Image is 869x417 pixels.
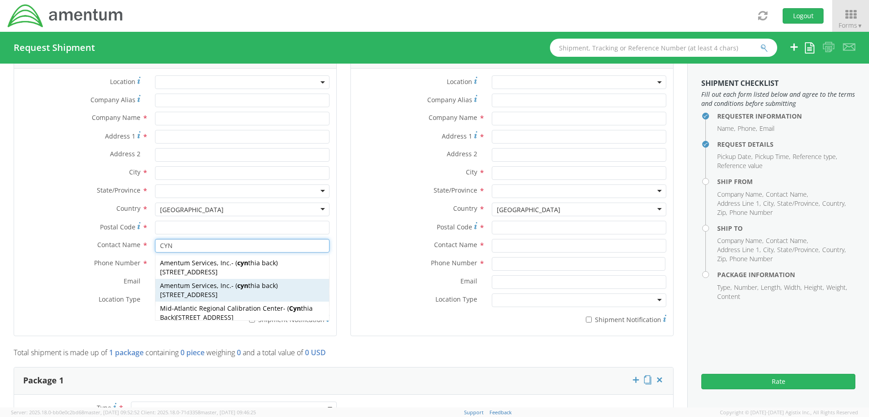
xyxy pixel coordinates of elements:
span: Amentum Services, Inc. [160,281,231,290]
span: Location Type [435,295,477,303]
li: Phone Number [729,208,773,217]
span: Company Alias [427,95,472,104]
span: Phone Number [431,258,477,267]
span: Contact Name [97,240,140,249]
span: Address 1 [105,132,135,140]
span: thia back [237,258,276,267]
span: Email [124,277,140,285]
span: 0 piece [180,347,205,357]
h4: Requester Information [717,113,855,119]
span: Company Alias [90,95,135,104]
li: Number [734,283,759,292]
h4: Request Details [717,141,855,148]
h4: Ship From [717,178,855,185]
h3: Package 1 [23,376,64,385]
span: [STREET_ADDRESS] [160,290,218,299]
span: Amentum Services, Inc. [160,258,231,267]
span: Phone Number [94,258,140,267]
div: - ( ) [155,279,329,302]
li: Company Name [717,190,764,199]
span: State/Province [97,186,140,194]
span: 0 [237,347,241,357]
button: Rate [701,374,855,389]
div: - ( ) [155,256,329,279]
li: Email [759,124,774,133]
span: Email [460,277,477,285]
li: Name [717,124,735,133]
li: Weight [826,283,847,292]
li: Pickup Date [717,152,753,161]
li: City [763,199,775,208]
span: Type [97,403,111,412]
li: Type [717,283,732,292]
li: Country [822,199,846,208]
span: City [466,168,477,176]
li: Pickup Time [755,152,790,161]
li: Address Line 1 [717,199,761,208]
span: ▼ [857,22,863,30]
li: Phone [738,124,757,133]
span: Postal Code [437,223,472,231]
li: Zip [717,254,727,263]
h4: Request Shipment [14,43,95,53]
div: [GEOGRAPHIC_DATA] [160,205,224,214]
strong: Cyn [289,304,301,313]
li: City [763,245,775,254]
li: State/Province [777,245,820,254]
span: Contact Name [434,240,477,249]
li: Company Name [717,236,764,245]
strong: cyn [237,258,248,267]
span: Location [447,77,472,86]
a: Feedback [489,409,512,416]
span: Address 2 [110,149,140,158]
a: Support [464,409,484,416]
span: Location Type [99,295,140,303]
div: - ( ) [155,302,329,324]
span: City [129,168,140,176]
li: Height [804,283,824,292]
span: Country [453,204,477,213]
li: Contact Name [766,236,808,245]
li: Contact Name [766,190,808,199]
img: dyn-intl-logo-049831509241104b2a82.png [7,3,124,29]
li: Width [784,283,802,292]
input: Shipment, Tracking or Reference Number (at least 4 chars) [550,39,777,57]
span: Postal Code [100,223,135,231]
strong: cyn [237,281,248,290]
span: 1 package [109,347,144,357]
input: Shipment Notification [586,317,592,323]
li: Length [761,283,782,292]
span: [STREET_ADDRESS] [160,268,218,276]
span: Client: 2025.18.0-71d3358 [141,409,256,416]
li: Content [717,292,740,301]
div: [GEOGRAPHIC_DATA] [497,205,560,214]
li: State/Province [777,199,820,208]
li: Address Line 1 [717,245,761,254]
span: thia back [237,281,276,290]
h4: Package Information [717,271,855,278]
li: Reference type [793,152,837,161]
span: master, [DATE] 09:52:52 [84,409,140,416]
li: Phone Number [729,254,773,263]
span: Address 2 [447,149,477,158]
span: Company Name [429,113,477,122]
p: Total shipment is made up of containing weighing and a total value of [14,347,674,362]
li: Reference value [717,161,763,170]
label: Shipment Notification [492,313,666,324]
span: Copyright © [DATE]-[DATE] Agistix Inc., All Rights Reserved [720,409,858,416]
span: [STREET_ADDRESS] [176,313,234,322]
h3: Shipment Checklist [701,79,855,88]
span: thia Back [160,304,313,322]
span: Address 1 [442,132,472,140]
li: Zip [717,208,727,217]
span: State/Province [434,186,477,194]
span: master, [DATE] 09:46:25 [200,409,256,416]
span: Country [116,204,140,213]
li: Country [822,245,846,254]
span: Fill out each form listed below and agree to the terms and conditions before submitting [701,90,855,108]
button: Logout [783,8,824,24]
span: Mid-Atlantic Regional Calibration Center [160,304,283,313]
span: Forms [839,21,863,30]
span: Server: 2025.18.0-bb0e0c2bd68 [11,409,140,416]
span: 0 USD [305,347,326,357]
